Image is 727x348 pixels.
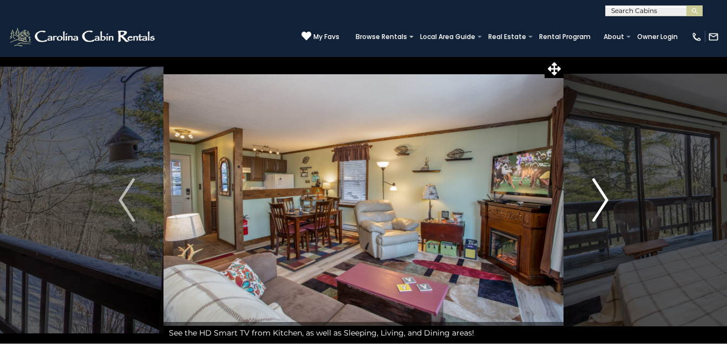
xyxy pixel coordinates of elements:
button: Next [564,56,637,344]
a: My Favs [302,31,339,42]
img: mail-regular-white.png [708,31,719,42]
img: White-1-2.png [8,26,158,48]
a: Owner Login [632,29,683,44]
a: About [598,29,630,44]
a: Real Estate [483,29,532,44]
span: My Favs [313,32,339,42]
a: Local Area Guide [415,29,481,44]
div: See the HD Smart TV from Kitchen, as well as Sleeping, Living, and Dining areas! [163,322,564,344]
img: phone-regular-white.png [691,31,702,42]
button: Previous [90,56,163,344]
img: arrow [119,178,135,222]
img: arrow [592,178,608,222]
a: Rental Program [534,29,596,44]
a: Browse Rentals [350,29,412,44]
